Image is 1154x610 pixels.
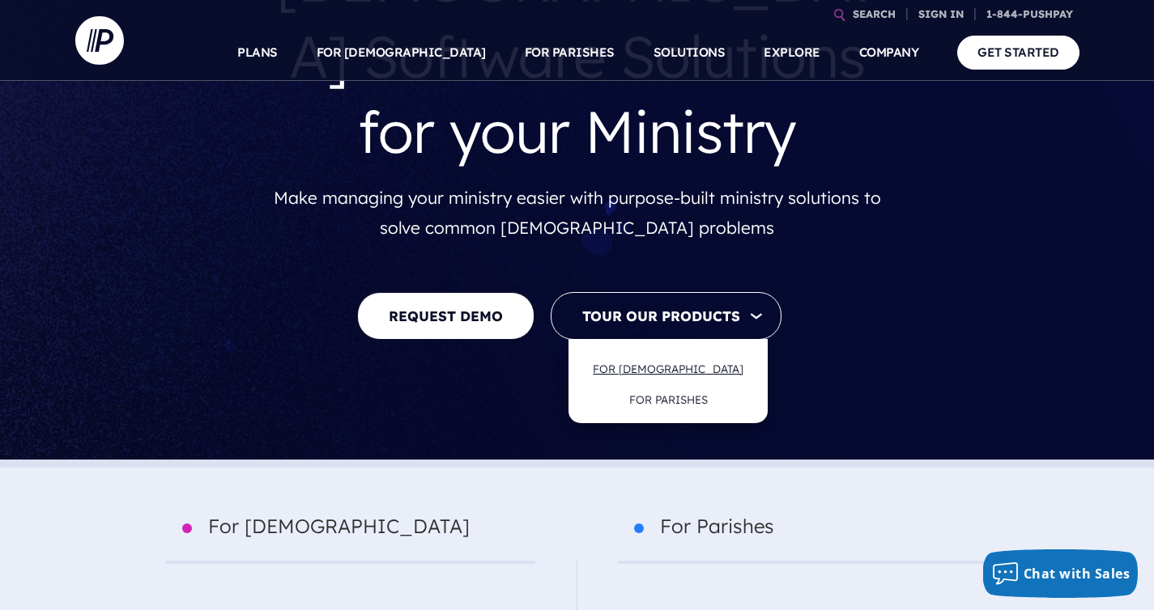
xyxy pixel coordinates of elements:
[525,24,615,81] a: FOR PARISHES
[317,24,486,81] a: FOR [DEMOGRAPHIC_DATA]
[237,24,278,81] a: PLANS
[957,36,1079,69] a: GET STARTED
[859,24,919,81] a: COMPANY
[618,509,989,563] p: For Parishes
[983,549,1139,598] button: Chat with Sales
[764,24,820,81] a: EXPLORE
[274,183,881,244] p: Make managing your ministry easier with purpose-built ministry solutions to solve common [DEMOGRA...
[166,509,535,563] p: For [DEMOGRAPHIC_DATA]
[577,349,760,388] a: FOR [DEMOGRAPHIC_DATA]
[1024,565,1131,582] span: Chat with Sales
[613,380,724,418] a: FOR PARISHES
[654,24,726,81] a: SOLUTIONS
[551,292,781,340] button: Tour Our Products
[357,292,534,340] a: REQUEST DEMO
